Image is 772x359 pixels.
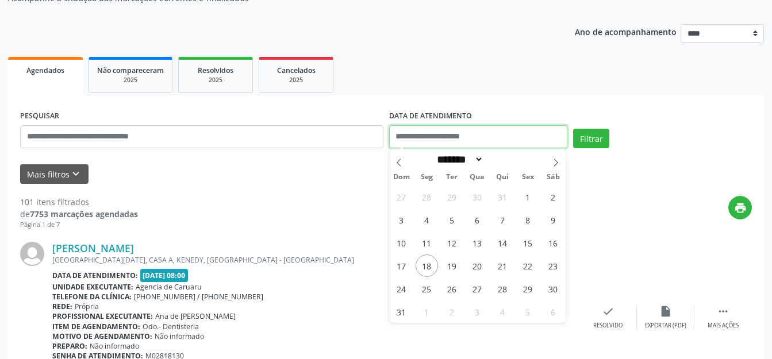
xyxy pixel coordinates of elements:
[466,254,489,277] span: Agosto 20, 2025
[390,254,413,277] span: Agosto 17, 2025
[52,292,132,302] b: Telefone da clínica:
[416,254,438,277] span: Agosto 18, 2025
[542,300,564,323] span: Setembro 6, 2025
[52,282,133,292] b: Unidade executante:
[517,254,539,277] span: Agosto 22, 2025
[90,341,139,351] span: Não informado
[416,231,438,254] span: Agosto 11, 2025
[390,231,413,254] span: Agosto 10, 2025
[416,277,438,300] span: Agosto 25, 2025
[466,209,489,231] span: Agosto 6, 2025
[734,202,747,214] i: print
[187,76,244,84] div: 2025
[659,305,672,318] i: insert_drive_file
[466,277,489,300] span: Agosto 27, 2025
[542,277,564,300] span: Agosto 30, 2025
[491,254,514,277] span: Agosto 21, 2025
[441,254,463,277] span: Agosto 19, 2025
[517,231,539,254] span: Agosto 15, 2025
[20,107,59,125] label: PESQUISAR
[389,107,472,125] label: DATA DE ATENDIMENTO
[542,254,564,277] span: Agosto 23, 2025
[466,231,489,254] span: Agosto 13, 2025
[390,186,413,208] span: Julho 27, 2025
[52,271,138,280] b: Data de atendimento:
[30,209,138,219] strong: 7753 marcações agendadas
[490,173,515,181] span: Qui
[52,311,153,321] b: Profissional executante:
[20,196,138,208] div: 101 itens filtrados
[717,305,729,318] i: 
[517,277,539,300] span: Agosto 29, 2025
[433,153,484,165] select: Month
[491,209,514,231] span: Agosto 7, 2025
[75,302,99,311] span: Própria
[52,341,87,351] b: Preparo:
[155,331,204,341] span: Não informado
[441,300,463,323] span: Setembro 2, 2025
[575,24,677,38] p: Ano de acompanhamento
[602,305,614,318] i: check
[389,173,414,181] span: Dom
[390,300,413,323] span: Agosto 31, 2025
[540,173,566,181] span: Sáb
[52,322,140,331] b: Item de agendamento:
[414,173,439,181] span: Seg
[491,300,514,323] span: Setembro 4, 2025
[70,168,82,180] i: keyboard_arrow_down
[515,173,540,181] span: Sex
[491,186,514,208] span: Julho 31, 2025
[198,65,233,75] span: Resolvidos
[466,186,489,208] span: Julho 30, 2025
[136,282,202,292] span: Agencia de Caruaru
[517,300,539,323] span: Setembro 5, 2025
[140,269,189,282] span: [DATE] 08:00
[26,65,64,75] span: Agendados
[134,292,263,302] span: [PHONE_NUMBER] / [PHONE_NUMBER]
[542,186,564,208] span: Agosto 2, 2025
[52,242,134,254] a: [PERSON_NAME]
[277,65,316,75] span: Cancelados
[517,209,539,231] span: Agosto 8, 2025
[593,322,623,330] div: Resolvido
[441,209,463,231] span: Agosto 5, 2025
[52,255,579,265] div: [GEOGRAPHIC_DATA][DATE], CASA A, KENEDY, [GEOGRAPHIC_DATA] - [GEOGRAPHIC_DATA]
[441,186,463,208] span: Julho 29, 2025
[439,173,464,181] span: Ter
[441,231,463,254] span: Agosto 12, 2025
[97,76,164,84] div: 2025
[464,173,490,181] span: Qua
[441,277,463,300] span: Agosto 26, 2025
[416,186,438,208] span: Julho 28, 2025
[267,76,325,84] div: 2025
[573,129,609,148] button: Filtrar
[483,153,521,165] input: Year
[645,322,686,330] div: Exportar (PDF)
[52,331,152,341] b: Motivo de agendamento:
[542,231,564,254] span: Agosto 16, 2025
[708,322,739,330] div: Mais ações
[517,186,539,208] span: Agosto 1, 2025
[491,231,514,254] span: Agosto 14, 2025
[155,311,236,321] span: Ana de [PERSON_NAME]
[466,300,489,323] span: Setembro 3, 2025
[97,65,164,75] span: Não compareceram
[416,300,438,323] span: Setembro 1, 2025
[20,208,138,220] div: de
[390,277,413,300] span: Agosto 24, 2025
[20,242,44,266] img: img
[390,209,413,231] span: Agosto 3, 2025
[20,164,89,184] button: Mais filtroskeyboard_arrow_down
[52,302,72,311] b: Rede:
[416,209,438,231] span: Agosto 4, 2025
[491,277,514,300] span: Agosto 28, 2025
[728,196,752,219] button: print
[542,209,564,231] span: Agosto 9, 2025
[143,322,199,331] span: Odo.- Dentisteria
[20,220,138,230] div: Página 1 de 7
